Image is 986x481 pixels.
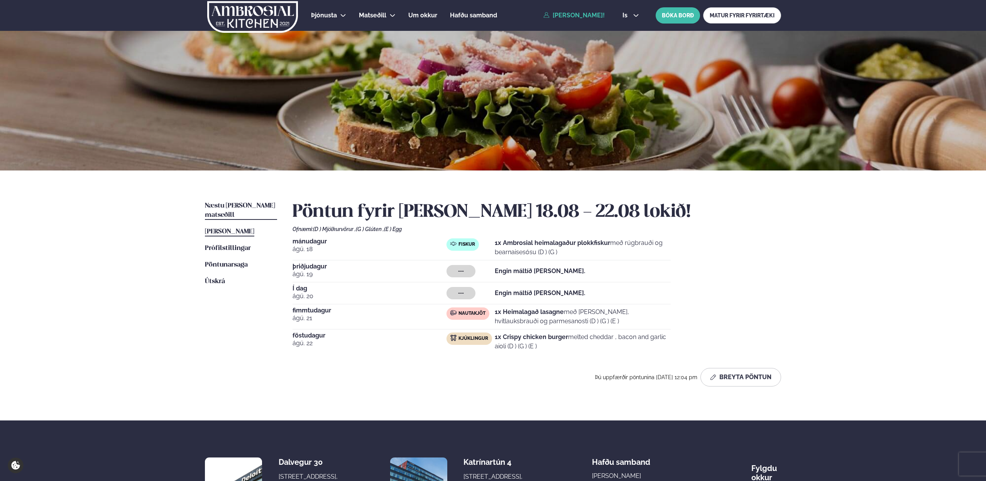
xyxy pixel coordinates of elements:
span: Næstu [PERSON_NAME] matseðill [205,203,275,218]
span: Nautakjöt [458,311,485,317]
span: Útskrá [205,278,225,285]
span: Matseðill [359,12,386,19]
p: melted cheddar , bacon and garlic aioli (D ) (G ) (E ) [495,332,671,351]
a: [PERSON_NAME]! [543,12,605,19]
a: Útskrá [205,277,225,286]
span: Fiskur [458,241,475,248]
p: með rúgbrauði og bearnaisesósu (D ) (G ) [495,238,671,257]
span: fimmtudagur [293,307,446,314]
span: Um okkur [408,12,437,19]
span: (G ) Glúten , [356,226,384,232]
strong: Engin máltíð [PERSON_NAME]. [495,289,585,297]
span: ágú. 18 [293,245,446,254]
button: is [616,12,645,19]
span: is [622,12,630,19]
span: mánudagur [293,238,446,245]
span: Hafðu samband [450,12,497,19]
span: Kjúklingur [458,336,488,342]
span: föstudagur [293,332,446,339]
button: Breyta Pöntun [700,368,781,386]
p: með [PERSON_NAME], hvítlauksbrauði og parmesanosti (D ) (G ) (E ) [495,307,671,326]
button: BÓKA BORÐ [656,7,700,24]
span: --- [458,268,464,274]
span: Pöntunarsaga [205,262,248,268]
span: ágú. 19 [293,270,446,279]
h2: Pöntun fyrir [PERSON_NAME] 18.08 - 22.08 lokið! [293,201,781,223]
span: [PERSON_NAME] [205,228,254,235]
strong: Engin máltíð [PERSON_NAME]. [495,267,585,275]
a: Cookie settings [8,457,24,473]
span: Prófílstillingar [205,245,251,251]
img: chicken.svg [450,335,457,341]
a: Næstu [PERSON_NAME] matseðill [205,201,277,220]
a: Prófílstillingar [205,244,251,253]
span: Í dag [293,285,446,292]
a: MATUR FYRIR FYRIRTÆKI [703,7,781,24]
a: Um okkur [408,11,437,20]
span: (E ) Egg [384,226,402,232]
span: Þú uppfærðir pöntunina [DATE] 12:04 pm [595,374,697,380]
span: ágú. 20 [293,292,446,301]
span: (D ) Mjólkurvörur , [313,226,356,232]
a: Matseðill [359,11,386,20]
strong: 1x Crispy chicken burger [495,333,568,341]
a: Hafðu samband [450,11,497,20]
strong: 1x Heimalagað lasagne [495,308,564,316]
a: Þjónusta [311,11,337,20]
div: Ofnæmi: [293,226,781,232]
img: fish.svg [450,241,457,247]
span: Hafðu samband [592,451,650,467]
span: Þjónusta [311,12,337,19]
div: Dalvegur 30 [279,457,340,467]
img: logo [206,1,299,33]
div: Katrínartún 4 [463,457,525,467]
a: Pöntunarsaga [205,260,248,270]
span: ágú. 21 [293,314,446,323]
span: ágú. 22 [293,339,446,348]
a: [PERSON_NAME] [205,227,254,236]
img: beef.svg [450,310,457,316]
strong: 1x Ambrosial heimalagaður plokkfiskur [495,239,610,246]
span: --- [458,290,464,296]
span: þriðjudagur [293,263,446,270]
